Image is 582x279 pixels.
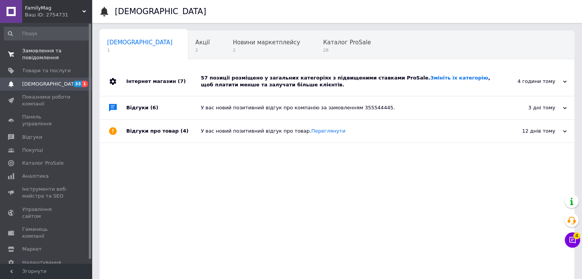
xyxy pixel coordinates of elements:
div: 3 дні тому [490,104,567,111]
span: 2 [233,47,300,53]
span: Замовлення та повідомлення [22,47,71,61]
a: Змініть їх категорію [430,75,488,81]
span: Управління сайтом [22,206,71,220]
span: Налаштування [22,259,61,266]
span: 1 [107,47,173,53]
span: Панель управління [22,114,71,127]
span: 1 [82,81,88,87]
span: 28 [323,47,371,53]
div: 4 години тому [490,78,567,85]
div: 12 днів тому [490,128,567,135]
span: [DEMOGRAPHIC_DATA] [22,81,79,88]
div: Інтернет магазин [126,67,201,96]
span: 33 [73,81,82,87]
span: FamilyMag [25,5,82,11]
div: У вас новий позитивний відгук про товар. [201,128,490,135]
span: 4 [573,232,580,239]
span: Акції [196,39,210,46]
span: Гаманець компанії [22,226,71,240]
span: Покупці [22,147,43,154]
div: Відгуки про товар [126,120,201,143]
a: Переглянути [311,128,345,134]
div: У вас новий позитивний відгук про компанію за замовленням 355544445. [201,104,490,111]
span: Товари та послуги [22,67,71,74]
span: Маркет [22,246,42,253]
span: (6) [150,105,158,110]
span: Показники роботи компанії [22,94,71,107]
span: Новини маркетплейсу [233,39,300,46]
span: Каталог ProSale [22,160,64,167]
div: 57 позиції розміщено у загальних категоріях з підвищеними ставками ProSale. , щоб платити менше т... [201,75,490,88]
input: Пошук [4,27,90,41]
button: Чат з покупцем4 [565,232,580,248]
span: (7) [178,78,186,84]
div: Ваш ID: 2754731 [25,11,92,18]
span: [DEMOGRAPHIC_DATA] [107,39,173,46]
span: 2 [196,47,210,53]
span: Каталог ProSale [323,39,371,46]
span: Інструменти веб-майстра та SEO [22,186,71,200]
span: Аналітика [22,173,49,180]
div: Відгуки [126,96,201,119]
h1: [DEMOGRAPHIC_DATA] [115,7,206,16]
span: (4) [181,128,189,134]
span: Відгуки [22,134,42,141]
